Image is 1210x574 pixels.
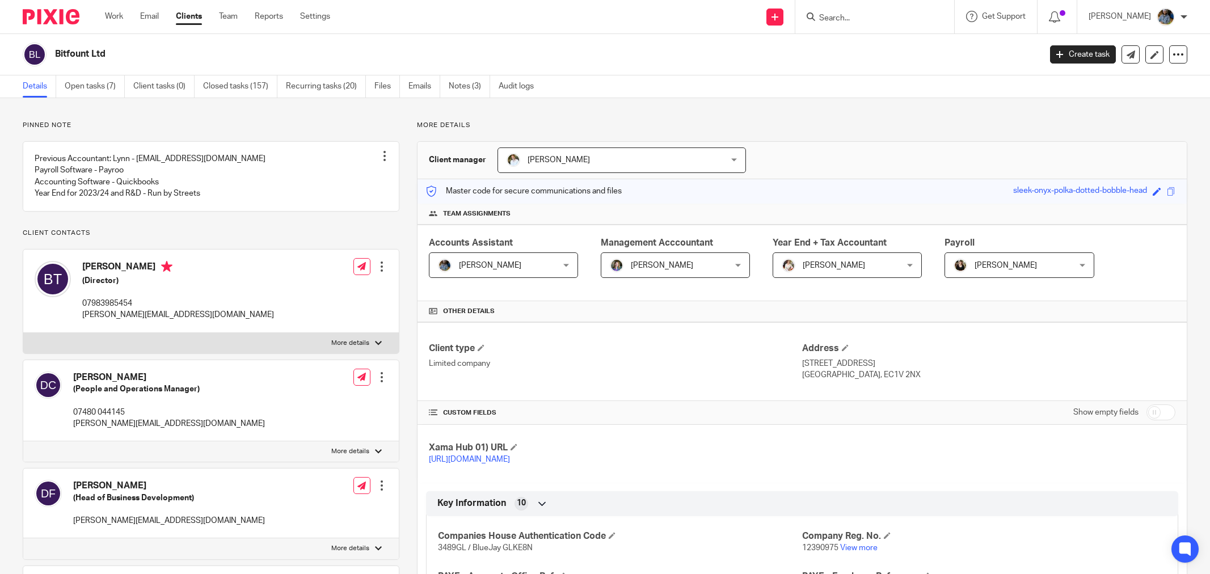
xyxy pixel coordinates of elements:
[23,9,79,24] img: Pixie
[82,298,274,309] p: 07983985454
[429,154,486,166] h3: Client manager
[443,307,495,316] span: Other details
[35,480,62,507] img: svg%3E
[35,372,62,399] img: svg%3E
[55,48,837,60] h2: Bitfount Ltd
[438,530,802,542] h4: Companies House Authentication Code
[438,259,452,272] img: Jaskaran%20Singh.jpeg
[802,358,1175,369] p: [STREET_ADDRESS]
[23,121,399,130] p: Pinned note
[161,261,172,272] i: Primary
[429,238,513,247] span: Accounts Assistant
[73,418,265,429] p: [PERSON_NAME][EMAIL_ADDRESS][DOMAIN_NAME]
[803,261,865,269] span: [PERSON_NAME]
[426,185,622,197] p: Master code for secure communications and files
[802,343,1175,354] h4: Address
[945,238,975,247] span: Payroll
[23,75,56,98] a: Details
[818,14,920,24] input: Search
[65,75,125,98] a: Open tasks (7)
[408,75,440,98] a: Emails
[176,11,202,22] a: Clients
[73,383,265,395] h5: (People and Operations Manager)
[517,497,526,509] span: 10
[1050,45,1116,64] a: Create task
[1073,407,1139,418] label: Show empty fields
[73,515,265,526] p: [PERSON_NAME][EMAIL_ADDRESS][DOMAIN_NAME]
[133,75,195,98] a: Client tasks (0)
[105,11,123,22] a: Work
[73,480,265,492] h4: [PERSON_NAME]
[219,11,238,22] a: Team
[429,408,802,417] h4: CUSTOM FIELDS
[331,447,369,456] p: More details
[601,238,713,247] span: Management Acccountant
[610,259,623,272] img: 1530183611242%20(1).jpg
[437,497,506,509] span: Key Information
[1013,185,1147,198] div: sleek-onyx-polka-dotted-bobble-head
[73,407,265,418] p: 07480 044145
[975,261,1037,269] span: [PERSON_NAME]
[429,442,802,454] h4: Xama Hub 01) URL
[631,261,693,269] span: [PERSON_NAME]
[499,75,542,98] a: Audit logs
[802,544,838,552] span: 12390975
[23,229,399,238] p: Client contacts
[82,275,274,286] h5: (Director)
[35,261,71,297] img: svg%3E
[443,209,511,218] span: Team assignments
[429,455,510,463] a: [URL][DOMAIN_NAME]
[286,75,366,98] a: Recurring tasks (20)
[954,259,967,272] img: Helen%20Campbell.jpeg
[459,261,521,269] span: [PERSON_NAME]
[23,43,47,66] img: svg%3E
[82,261,274,275] h4: [PERSON_NAME]
[782,259,795,272] img: Kayleigh%20Henson.jpeg
[255,11,283,22] a: Reports
[429,343,802,354] h4: Client type
[73,372,265,383] h4: [PERSON_NAME]
[507,153,520,167] img: sarah-royle.jpg
[802,530,1166,542] h4: Company Reg. No.
[528,156,590,164] span: [PERSON_NAME]
[429,358,802,369] p: Limited company
[374,75,400,98] a: Files
[1157,8,1175,26] img: Jaskaran%20Singh.jpeg
[840,544,878,552] a: View more
[331,544,369,553] p: More details
[140,11,159,22] a: Email
[417,121,1187,130] p: More details
[1089,11,1151,22] p: [PERSON_NAME]
[982,12,1026,20] span: Get Support
[773,238,887,247] span: Year End + Tax Accountant
[438,544,533,552] span: 3489GL / BlueJay GLKE8N
[331,339,369,348] p: More details
[203,75,277,98] a: Closed tasks (157)
[82,309,274,320] p: [PERSON_NAME][EMAIL_ADDRESS][DOMAIN_NAME]
[73,492,265,504] h5: (Head of Business Development)
[449,75,490,98] a: Notes (3)
[802,369,1175,381] p: [GEOGRAPHIC_DATA], EC1V 2NX
[300,11,330,22] a: Settings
